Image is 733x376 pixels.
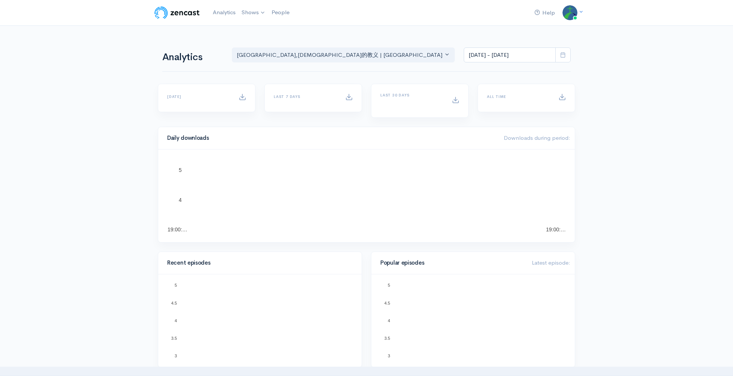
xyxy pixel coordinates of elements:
[504,134,570,141] span: Downloads during period:
[546,226,566,232] text: 19:00:…
[179,197,182,203] text: 4
[153,5,201,20] img: ZenCast Logo
[171,301,177,305] text: 4.5
[380,93,443,97] h6: Last 30 days
[464,47,556,63] input: analytics date range selector
[167,135,495,141] h4: Daily downloads
[380,260,523,266] h4: Popular episodes
[167,283,353,358] svg: A chart.
[532,259,570,266] span: Latest episode:
[237,51,443,59] div: [GEOGRAPHIC_DATA] , [DEMOGRAPHIC_DATA]的教义 | [GEOGRAPHIC_DATA] | Chu...
[487,95,549,99] h6: All time
[167,260,348,266] h4: Recent episodes
[175,283,177,287] text: 5
[562,5,577,20] img: ...
[239,4,269,21] a: Shows
[175,354,177,358] text: 3
[175,318,177,323] text: 4
[380,283,566,358] svg: A chart.
[384,336,390,340] text: 3.5
[388,318,390,323] text: 4
[269,4,292,21] a: People
[232,47,455,63] button: 福音中国桥, 教会的教义 | 中国桥 | Chu...
[167,95,230,99] h6: [DATE]
[162,52,223,63] h1: Analytics
[531,5,558,21] a: Help
[171,336,177,340] text: 3.5
[384,301,390,305] text: 4.5
[210,4,239,21] a: Analytics
[388,354,390,358] text: 3
[388,283,390,287] text: 5
[168,226,187,232] text: 19:00:…
[167,158,566,233] svg: A chart.
[274,95,336,99] h6: Last 7 days
[179,167,182,173] text: 5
